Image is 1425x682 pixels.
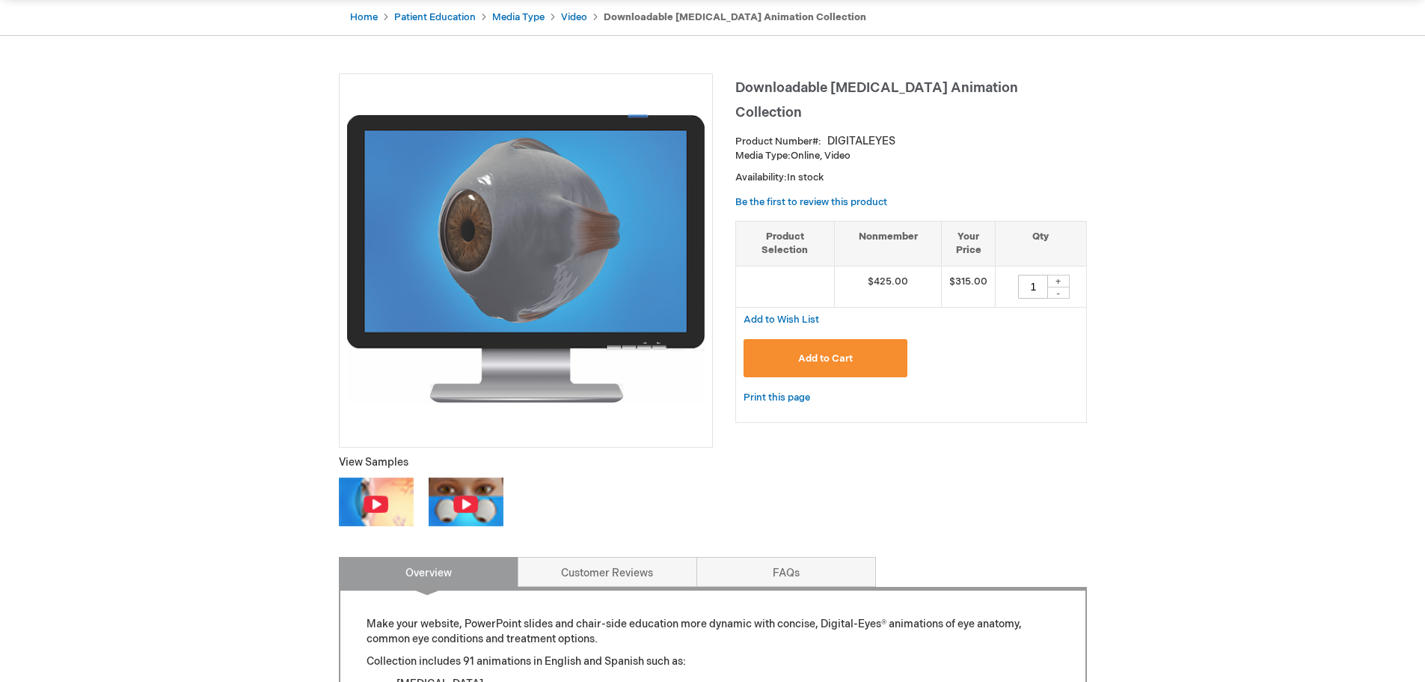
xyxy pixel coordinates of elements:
[492,11,545,23] a: Media Type
[735,149,1087,163] p: Online, Video
[735,171,1087,185] p: Availability:
[744,313,819,326] a: Add to Wish List
[367,617,1059,647] p: Make your website, PowerPoint slides and chair-side education more dynamic with concise, Digital-...
[735,136,821,147] strong: Product Number
[561,11,587,23] a: Video
[735,196,887,208] a: Be the first to review this product
[735,80,1018,121] span: Downloadable [MEDICAL_DATA] Animation Collection
[1047,275,1070,287] div: +
[350,11,378,23] a: Home
[696,557,876,587] a: FAQs
[394,11,476,23] a: Patient Education
[363,495,389,514] img: iocn_play.png
[744,339,908,377] button: Add to Cart
[347,115,705,403] img: Downloadable Patient Education Animation Collection
[942,221,996,266] th: Your Price
[744,314,819,326] span: Add to Wish List
[744,389,810,407] a: Print this page
[339,478,414,526] img: Click to view
[339,557,518,587] a: Overview
[736,221,835,266] th: Product Selection
[604,11,866,23] strong: Downloadable [MEDICAL_DATA] Animation Collection
[518,557,697,587] a: Customer Reviews
[787,171,824,183] span: In stock
[735,150,791,162] strong: Media Type:
[834,266,942,307] td: $425.00
[1047,287,1070,299] div: -
[1018,275,1048,299] input: Qty
[827,134,895,149] div: DIGITALEYES
[429,478,503,526] img: Click to view
[996,221,1086,266] th: Qty
[942,266,996,307] td: $315.00
[367,654,1059,669] p: Collection includes 91 animations in English and Spanish such as:
[339,455,713,470] p: View Samples
[798,353,853,365] span: Add to Cart
[453,495,479,514] img: iocn_play.png
[834,221,942,266] th: Nonmember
